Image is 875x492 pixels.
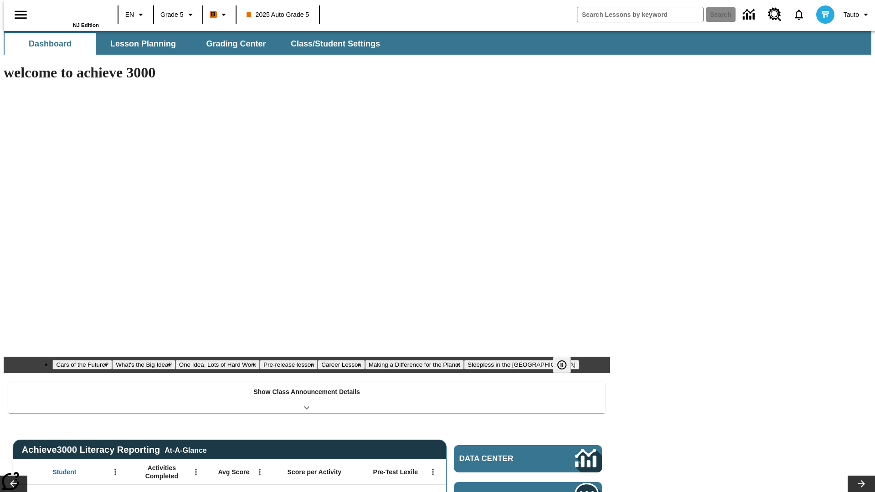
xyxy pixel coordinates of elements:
[98,33,189,55] button: Lesson Planning
[288,468,342,476] span: Score per Activity
[844,10,859,20] span: Tauto
[157,6,200,23] button: Grade: Grade 5, Select a grade
[848,476,875,492] button: Lesson carousel, Next
[175,360,260,369] button: Slide 3 One Idea, Lots of Hard Work
[365,360,464,369] button: Slide 6 Making a Difference for the Planet
[5,33,96,55] button: Dashboard
[7,1,34,28] button: Open side menu
[253,465,267,479] button: Open Menu
[165,445,206,455] div: At-A-Glance
[4,64,610,81] h1: welcome to achieve 3000
[40,3,99,28] div: Home
[4,33,388,55] div: SubNavbar
[762,2,787,27] a: Resource Center, Will open in new tab
[4,31,871,55] div: SubNavbar
[73,22,99,28] span: NJ Edition
[132,464,192,480] span: Activities Completed
[125,10,134,20] span: EN
[787,3,811,26] a: Notifications
[577,7,703,22] input: search field
[108,465,122,479] button: Open Menu
[190,33,282,55] button: Grading Center
[52,360,112,369] button: Slide 1 Cars of the Future?
[121,6,150,23] button: Language: EN, Select a language
[52,468,76,476] span: Student
[318,360,365,369] button: Slide 5 Career Lesson
[8,382,605,413] div: Show Class Announcement Details
[112,360,175,369] button: Slide 2 What's the Big Idea?
[840,6,875,23] button: Profile/Settings
[22,445,207,455] span: Achieve3000 Literacy Reporting
[160,10,184,20] span: Grade 5
[811,3,840,26] button: Select a new avatar
[454,445,602,472] a: Data Center
[426,465,440,479] button: Open Menu
[737,2,762,27] a: Data Center
[553,357,571,373] button: Pause
[459,454,545,463] span: Data Center
[283,33,387,55] button: Class/Student Settings
[253,387,360,397] p: Show Class Announcement Details
[211,9,216,20] span: B
[373,468,418,476] span: Pre-Test Lexile
[218,468,249,476] span: Avg Score
[816,5,834,24] img: avatar image
[553,357,580,373] div: Pause
[189,465,203,479] button: Open Menu
[464,360,579,369] button: Slide 7 Sleepless in the Animal Kingdom
[260,360,318,369] button: Slide 4 Pre-release lesson
[247,10,309,20] span: 2025 Auto Grade 5
[40,4,99,22] a: Home
[206,6,233,23] button: Boost Class color is orange. Change class color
